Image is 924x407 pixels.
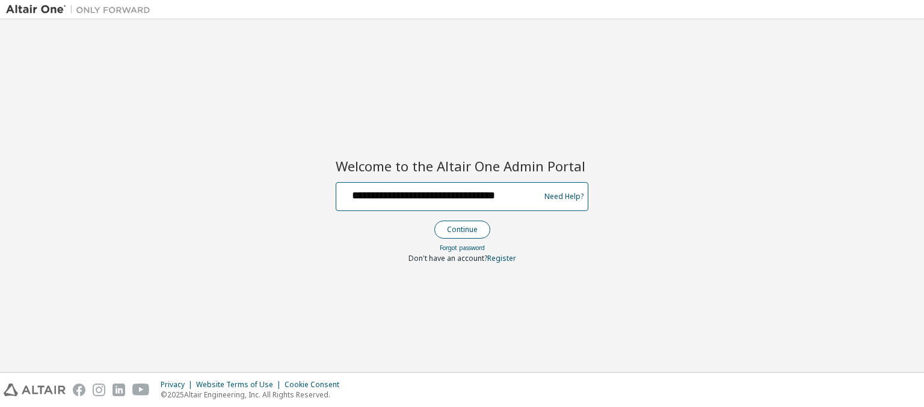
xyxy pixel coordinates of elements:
[285,380,346,390] div: Cookie Consent
[336,158,588,174] h2: Welcome to the Altair One Admin Portal
[112,384,125,396] img: linkedin.svg
[161,390,346,400] p: © 2025 Altair Engineering, Inc. All Rights Reserved.
[408,253,487,263] span: Don't have an account?
[487,253,516,263] a: Register
[132,384,150,396] img: youtube.svg
[440,243,485,252] a: Forgot password
[161,380,196,390] div: Privacy
[6,4,156,16] img: Altair One
[544,196,584,197] a: Need Help?
[196,380,285,390] div: Website Terms of Use
[4,384,66,396] img: altair_logo.svg
[93,384,105,396] img: instagram.svg
[73,384,85,396] img: facebook.svg
[434,221,490,239] button: Continue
